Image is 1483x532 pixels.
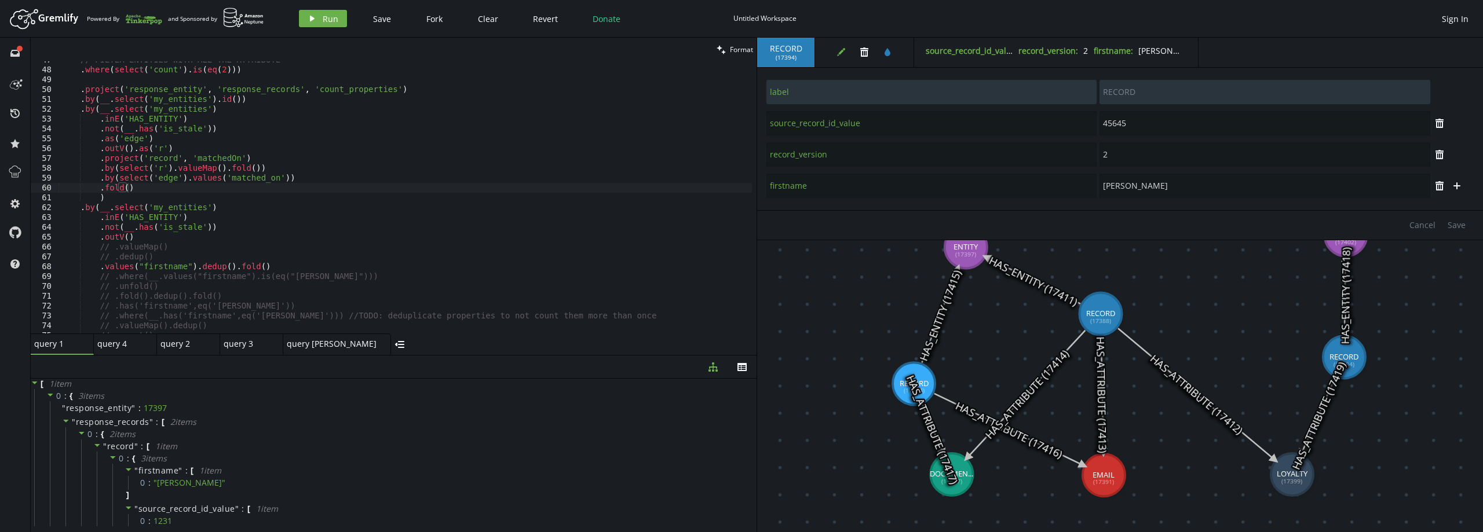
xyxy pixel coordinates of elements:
[1100,174,1430,198] input: Property Value
[191,465,193,476] span: [
[72,416,76,427] span: "
[66,403,132,413] span: response_entity
[31,203,59,212] div: 62
[87,9,162,29] div: Powered By
[1335,238,1356,246] tspan: (17402)
[31,114,59,124] div: 53
[31,153,59,163] div: 57
[926,45,1018,56] label: source_record_id_value :
[31,281,59,291] div: 70
[533,13,558,24] span: Revert
[96,429,98,439] span: :
[941,477,962,485] tspan: (17407)
[31,242,59,252] div: 66
[78,390,104,401] span: 3 item s
[125,490,129,500] span: ]
[1442,217,1471,234] button: Save
[1138,45,1203,56] span: [PERSON_NAME]
[1086,308,1115,318] tspan: RECORD
[31,134,59,144] div: 55
[103,441,107,452] span: "
[134,441,138,452] span: "
[323,13,338,24] span: Run
[242,504,244,514] span: :
[31,104,59,114] div: 52
[955,250,976,258] tspan: (17397)
[31,232,59,242] div: 65
[138,403,141,413] span: :
[132,453,135,464] span: {
[900,378,929,388] tspan: RECORD
[160,339,207,349] span: query 2
[109,428,136,439] span: 2 item s
[148,478,151,488] div: :
[1409,219,1435,230] span: Cancel
[31,321,59,331] div: 74
[148,516,151,526] div: :
[31,163,59,173] div: 58
[134,465,138,476] span: "
[730,45,753,54] span: Format
[147,441,149,452] span: [
[140,478,154,488] span: 0
[904,386,925,394] tspan: (17394)
[31,65,59,75] div: 48
[31,94,59,104] div: 51
[140,516,154,526] span: 0
[31,124,59,134] div: 54
[954,241,978,252] tspan: ENTITY
[144,403,167,413] div: 17397
[930,468,973,479] tspan: DOCUMEN...
[1100,80,1430,104] input: Property Value
[185,465,188,476] span: :
[156,417,159,427] span: :
[1100,142,1430,167] input: Property Value
[62,402,66,413] span: "
[70,391,72,401] span: {
[1404,217,1441,234] button: Cancel
[141,453,167,464] span: 3 item s
[138,503,235,514] span: source_record_id_value
[1436,10,1474,27] button: Sign In
[119,453,124,464] span: 0
[56,390,61,401] span: 0
[224,339,270,349] span: query 3
[766,142,1097,167] input: Property Name
[417,10,452,27] button: Fork
[31,271,59,281] div: 69
[31,144,59,153] div: 56
[31,291,59,301] div: 71
[1090,317,1111,325] tspan: (17388)
[31,193,59,203] div: 61
[223,8,264,28] img: AWS Neptune
[1442,13,1469,24] span: Sign In
[149,416,154,427] span: "
[733,14,797,23] div: Untitled Workspace
[478,13,498,24] span: Clear
[1334,360,1354,368] tspan: (17404)
[469,10,507,27] button: Clear
[584,10,629,27] button: Donate
[247,504,250,514] span: [
[1329,351,1358,362] tspan: RECORD
[34,339,81,349] span: query 1
[134,503,138,514] span: "
[1337,248,1353,344] text: HAS_ENTITY (17418)
[299,10,347,27] button: Run
[154,477,225,488] span: " [PERSON_NAME] "
[1100,111,1430,135] input: Property Value
[256,503,278,514] span: 1 item
[776,54,797,61] span: ( 17394 )
[49,378,71,389] span: 1 item
[31,173,59,183] div: 59
[769,43,803,54] span: RECORD
[168,8,264,30] div: and Sponsored by
[162,417,165,427] span: [
[593,13,620,24] span: Donate
[154,516,172,526] div: 1231
[170,416,196,427] span: 2 item s
[155,441,177,452] span: 1 item
[31,252,59,262] div: 67
[373,13,391,24] span: Save
[1093,469,1115,480] tspan: EMAIL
